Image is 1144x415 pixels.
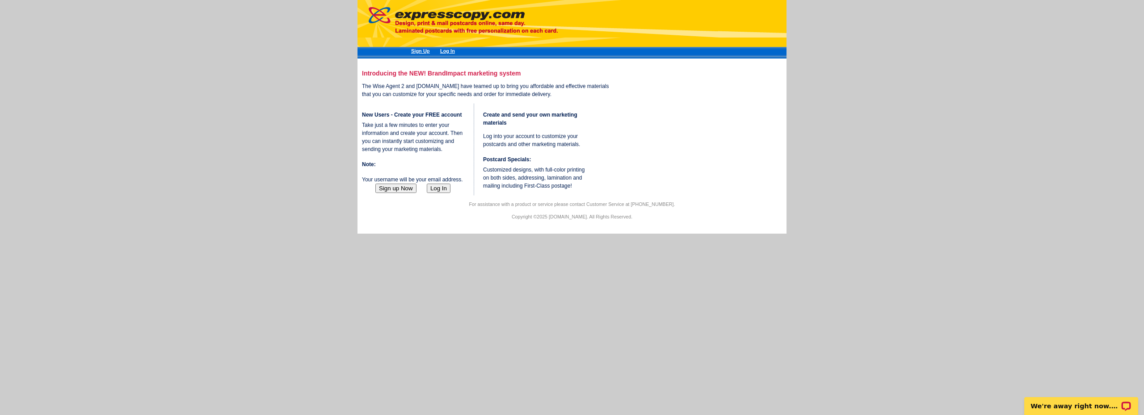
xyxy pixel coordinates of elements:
[483,155,590,163] h4: Postcard Specials:
[362,121,469,153] p: Take just a few minutes to enter your information and create your account. Then you can instantly...
[362,160,469,168] h4: Note:
[357,200,786,208] p: For assistance with a product or service please contact Customer Service at [PHONE_NUMBER].
[375,184,416,193] button: Sign up Now
[362,70,619,77] h3: Introducing the NEW! BrandImpact marketing system
[1018,387,1144,415] iframe: LiveChat chat widget
[411,48,430,54] a: Sign Up
[483,111,590,127] h4: Create and send your own marketing materials
[483,166,590,190] p: Customized designs, with full-color printing on both sides, addressing, lamination and mailing in...
[427,184,450,193] button: Log In
[357,213,786,221] p: Copyright ©2025 [DOMAIN_NAME]. All Rights Reserved.
[362,111,469,119] h4: New Users - Create your FREE account
[362,104,469,193] div: Your username will be your email address.
[440,48,455,54] a: Log In
[483,132,590,148] p: Log into your account to customize your postcards and other marketing materials.
[362,82,619,98] p: The Wise Agent 2 and [DOMAIN_NAME] have teamed up to bring you affordable and effective materials...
